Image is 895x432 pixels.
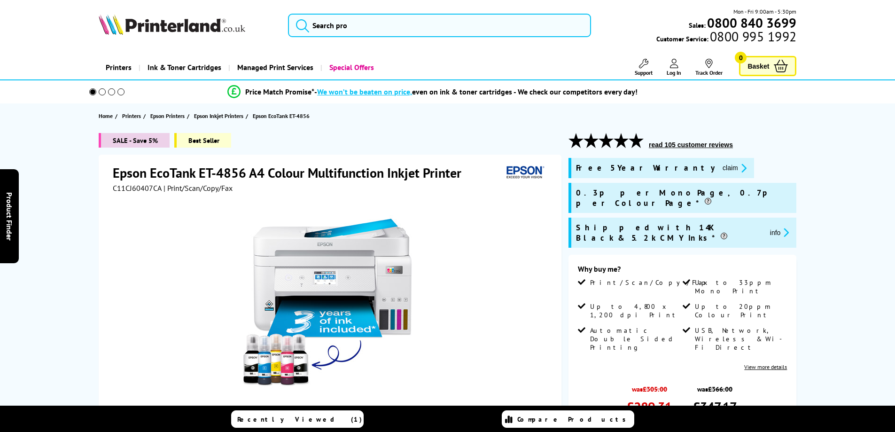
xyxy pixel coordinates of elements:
span: Up to 33ppm Mono Print [695,278,785,295]
span: Best Seller [174,133,231,148]
a: Track Order [695,59,723,76]
span: was [627,380,672,393]
a: View more details [744,363,787,370]
a: Epson Inkjet Printers [194,111,246,121]
span: Customer Service: [656,32,796,43]
a: Home [99,111,115,121]
span: Mon - Fri 9:00am - 5:30pm [733,7,796,16]
span: Epson Inkjet Printers [194,111,243,121]
a: Printerland Logo [99,14,277,37]
span: Price Match Promise* [245,87,314,96]
a: Epson EcoTank ET-4856 [253,111,312,121]
a: Recently Viewed (1) [231,410,364,428]
span: | Print/Scan/Copy/Fax [163,183,233,193]
button: promo-description [720,163,749,173]
strike: £305.00 [643,385,667,393]
span: Log In [667,69,681,76]
span: SALE - Save 5% [99,133,170,148]
div: - even on ink & toner cartridges - We check our competitors every day! [314,87,638,96]
span: We won’t be beaten on price, [317,87,412,96]
span: Shipped with 14K Black & 5.2k CMY Inks* [576,222,763,243]
span: USB, Network, Wireless & Wi-Fi Direct [695,326,785,352]
span: Compare Products [517,415,631,424]
span: Epson Printers [150,111,185,121]
a: Support [635,59,653,76]
a: Managed Print Services [228,55,320,79]
span: Up to 4,800 x 1,200 dpi Print [590,302,680,319]
span: Ink & Toner Cartridges [148,55,221,79]
span: Sales: [689,21,706,30]
a: Compare Products [502,410,634,428]
span: £347.17 [693,398,737,416]
a: Special Offers [320,55,381,79]
span: 0 [735,52,747,63]
span: Product Finder [5,192,14,240]
span: 0800 995 1992 [708,32,796,41]
a: Ink & Toner Cartridges [139,55,228,79]
span: C11CJ60407CA [113,183,162,193]
span: £289.31 [627,398,672,416]
h1: Epson EcoTank ET-4856 A4 Colour Multifunction Inkjet Printer [113,164,471,181]
span: Automatic Double Sided Printing [590,326,680,352]
a: Printers [122,111,143,121]
a: Printers [99,55,139,79]
span: was [693,380,737,393]
li: modal_Promise [77,84,789,100]
span: Up to 20ppm Colour Print [695,302,785,319]
span: Printers [122,111,141,121]
img: Epson EcoTank ET-4856 [239,212,423,396]
a: 0800 840 3699 [706,18,796,27]
span: Home [99,111,113,121]
a: Basket 0 [739,56,796,76]
div: Why buy me? [578,264,787,278]
strike: £366.00 [708,385,732,393]
a: Epson Printers [150,111,187,121]
img: Epson [503,164,546,181]
button: read 105 customer reviews [646,141,736,149]
span: 0.3p per Mono Page, 0.7p per Colour Page* [576,188,792,208]
span: Print/Scan/Copy/Fax [590,278,711,287]
b: 0800 840 3699 [707,14,796,31]
button: promo-description [767,227,792,238]
span: Epson EcoTank ET-4856 [253,111,310,121]
input: Search pro [288,14,591,37]
span: Recently Viewed (1) [237,415,362,424]
span: Support [635,69,653,76]
a: Log In [667,59,681,76]
span: Basket [747,60,769,72]
span: Free 5 Year Warranty [576,163,715,173]
img: Printerland Logo [99,14,245,35]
